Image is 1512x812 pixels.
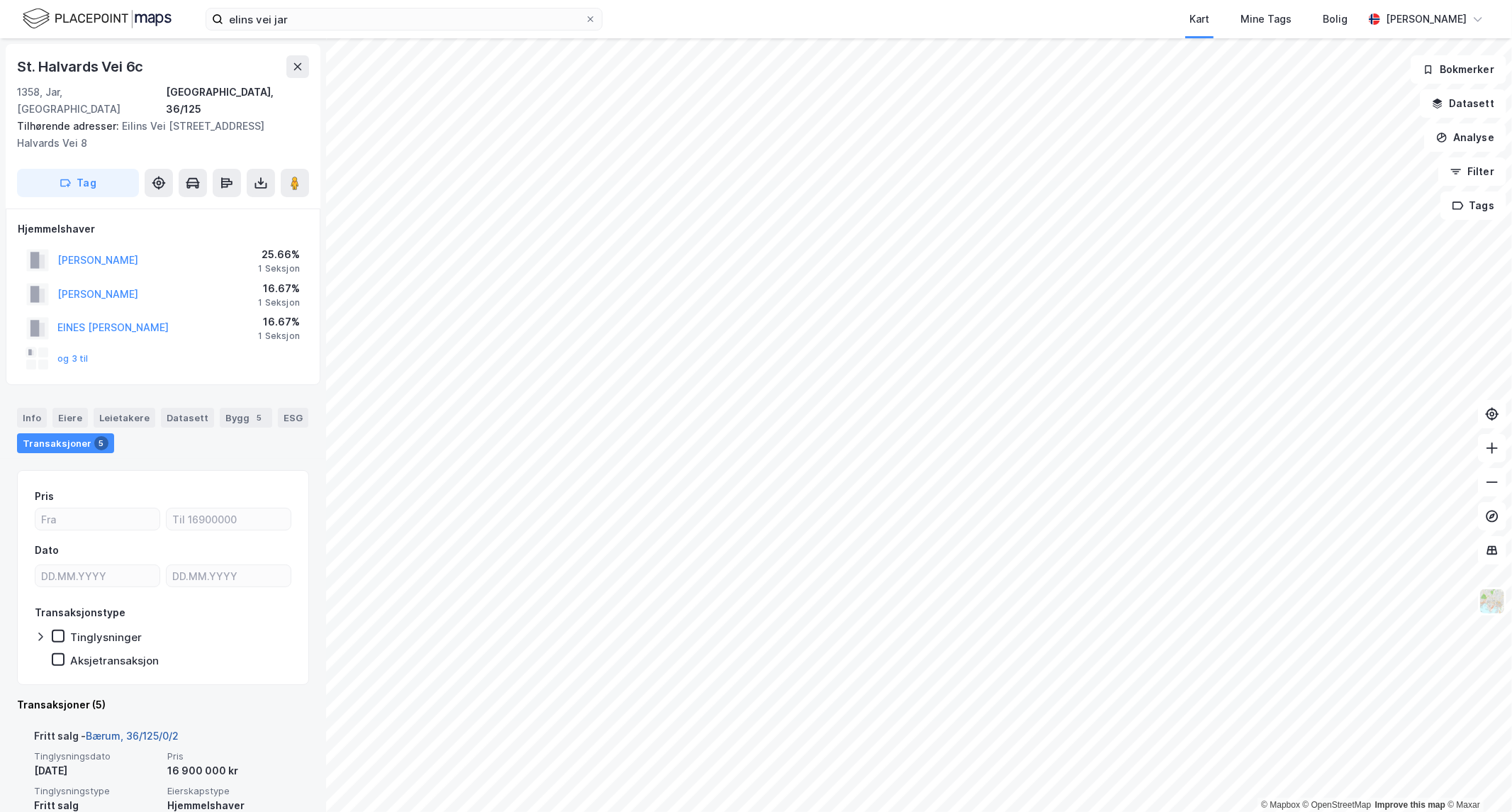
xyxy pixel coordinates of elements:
[23,6,172,31] img: logo.f888ab2527a4732fd821a326f86c7f29.svg
[35,565,159,586] input: DD.MM.YYYY
[1386,11,1467,28] div: [PERSON_NAME]
[35,542,59,559] div: Dato
[17,84,166,118] div: 1358, Jar, [GEOGRAPHIC_DATA]
[94,408,155,428] div: Leietakere
[258,330,300,342] div: 1 Seksjon
[34,728,179,750] div: Fritt salg -
[252,411,267,425] div: 5
[1261,800,1300,810] a: Mapbox
[94,436,108,450] div: 5
[17,118,298,152] div: Eilins Vei [STREET_ADDRESS] Halvards Vei 8
[258,313,300,330] div: 16.67%
[17,55,146,78] div: St. Halvards Vei 6c
[258,246,300,263] div: 25.66%
[1303,800,1372,810] a: OpenStreetMap
[161,408,214,428] div: Datasett
[17,696,309,713] div: Transaksjoner (5)
[1440,191,1506,220] button: Tags
[17,169,139,197] button: Tag
[258,297,300,308] div: 1 Seksjon
[1323,11,1348,28] div: Bolig
[1420,89,1506,118] button: Datasett
[220,408,272,428] div: Bygg
[1189,11,1209,28] div: Kart
[17,120,122,132] span: Tilhørende adresser:
[52,408,88,428] div: Eiere
[1438,157,1506,186] button: Filter
[35,508,159,530] input: Fra
[70,630,142,644] div: Tinglysninger
[167,508,291,530] input: Til 16900000
[258,280,300,297] div: 16.67%
[17,433,114,453] div: Transaksjoner
[166,84,309,118] div: [GEOGRAPHIC_DATA], 36/125
[18,221,308,238] div: Hjemmelshaver
[1241,11,1292,28] div: Mine Tags
[1424,123,1506,152] button: Analyse
[34,750,159,762] span: Tinglysningsdato
[1441,744,1512,812] div: Kontrollprogram for chat
[1411,55,1506,84] button: Bokmerker
[167,762,292,779] div: 16 900 000 kr
[278,408,308,428] div: ESG
[35,604,125,621] div: Transaksjonstype
[167,750,292,762] span: Pris
[223,9,585,30] input: Søk på adresse, matrikkel, gårdeiere, leietakere eller personer
[167,785,292,797] span: Eierskapstype
[17,408,47,428] div: Info
[86,730,179,742] a: Bærum, 36/125/0/2
[35,488,54,505] div: Pris
[258,263,300,274] div: 1 Seksjon
[1375,800,1445,810] a: Improve this map
[70,654,159,667] div: Aksjetransaksjon
[34,785,159,797] span: Tinglysningstype
[1441,744,1512,812] iframe: Chat Widget
[34,762,159,779] div: [DATE]
[1479,588,1506,615] img: Z
[167,565,291,586] input: DD.MM.YYYY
